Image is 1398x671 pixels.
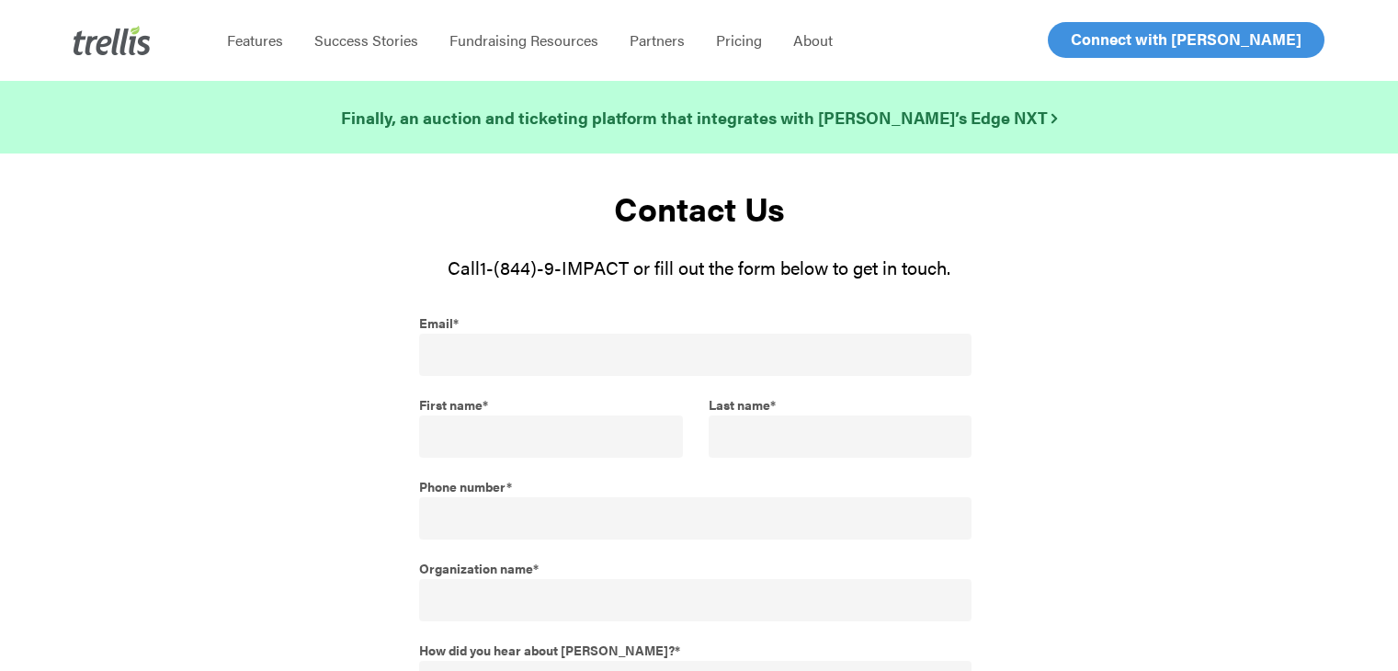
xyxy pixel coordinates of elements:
span: Partners [630,29,685,51]
a: Success Stories [299,31,434,50]
span: Email [419,302,453,332]
a: About [778,31,848,50]
img: Trellis [74,26,151,55]
a: Pricing [700,31,778,50]
strong: Contact Us [614,184,785,232]
span: Connect with [PERSON_NAME] [1071,28,1301,50]
span: How did you hear about [PERSON_NAME]? [419,630,675,659]
span: Fundraising Resources [449,29,598,51]
span: Pricing [716,29,762,51]
a: Partners [614,31,700,50]
a: Finally, an auction and ticketing platform that integrates with [PERSON_NAME]’s Edge NXT [341,105,1057,131]
span: Organization name [419,548,533,577]
a: Features [211,31,299,50]
strong: Finally, an auction and ticketing platform that integrates with [PERSON_NAME]’s Edge NXT [341,106,1057,129]
a: Connect with [PERSON_NAME] [1048,22,1324,58]
span: Phone number [419,466,506,495]
span: About [793,29,833,51]
span: 1-(844)-9-IMPACT or fill out the form below to get in touch. [480,254,950,280]
span: Features [227,29,283,51]
p: Call [127,255,1271,280]
span: Success Stories [314,29,418,51]
span: Last name [709,384,770,414]
span: First name [419,384,483,414]
a: Fundraising Resources [434,31,614,50]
